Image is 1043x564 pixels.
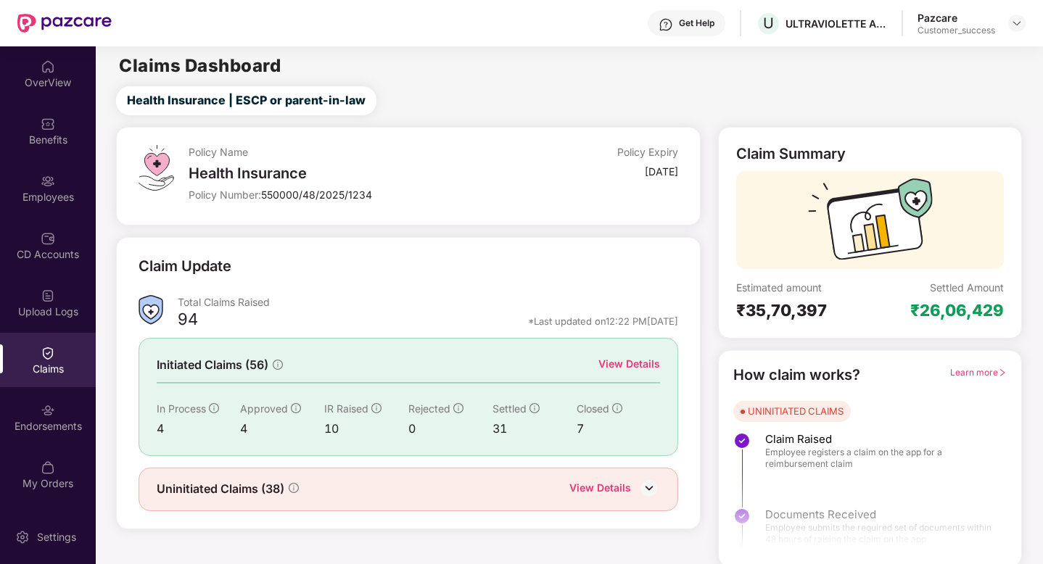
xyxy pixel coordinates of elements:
[950,367,1007,378] span: Learn more
[289,483,299,493] span: info-circle
[786,17,887,30] div: ULTRAVIOLETTE AUTOMOTIVE PRIVATE LIMITED
[638,477,660,499] img: DownIcon
[33,530,81,544] div: Settings
[736,281,870,294] div: Estimated amount
[918,11,995,25] div: Pazcare
[453,403,463,413] span: info-circle
[273,360,283,370] span: info-circle
[763,14,774,32] span: U
[998,368,1007,377] span: right
[408,402,450,415] span: Rejected
[617,145,678,159] div: Policy Expiry
[408,420,492,438] div: 0
[261,188,372,201] span: 550000/48/2025/1234
[291,403,301,413] span: info-circle
[157,480,284,498] span: Uninitiated Claims (38)
[645,165,678,178] div: [DATE]
[41,231,55,246] img: svg+xml;base64,PHN2ZyBpZD0iQ0RfQWNjb3VudHMiIGRhdGEtbmFtZT0iQ0QgQWNjb3VudHMiIHhtbG5zPSJodHRwOi8vd3...
[324,420,408,438] div: 10
[41,403,55,418] img: svg+xml;base64,PHN2ZyBpZD0iRW5kb3JzZW1lbnRzIiB4bWxucz0iaHR0cDovL3d3dy53My5vcmcvMjAwMC9zdmciIHdpZH...
[240,402,288,415] span: Approved
[492,402,527,415] span: Settled
[189,145,515,159] div: Policy Name
[324,402,368,415] span: IR Raised
[492,420,577,438] div: 31
[598,356,660,372] div: View Details
[569,480,631,499] div: View Details
[41,117,55,131] img: svg+xml;base64,PHN2ZyBpZD0iQmVuZWZpdHMiIHhtbG5zPSJodHRwOi8vd3d3LnczLm9yZy8yMDAwL3N2ZyIgd2lkdGg9Ij...
[41,174,55,188] img: svg+xml;base64,PHN2ZyBpZD0iRW1wbG95ZWVzIiB4bWxucz0iaHR0cDovL3d3dy53My5vcmcvMjAwMC9zdmciIHdpZHRoPS...
[736,145,846,162] div: Claim Summary
[139,145,174,191] img: svg+xml;base64,PHN2ZyB4bWxucz0iaHR0cDovL3d3dy53My5vcmcvMjAwMC9zdmciIHdpZHRoPSI0OS4zMiIgaGVpZ2h0PS...
[157,420,241,438] div: 4
[41,460,55,475] img: svg+xml;base64,PHN2ZyBpZD0iTXlfT3JkZXJzIiBkYXRhLW5hbWU9Ik15IE9yZGVycyIgeG1sbnM9Imh0dHA6Ly93d3cudz...
[736,300,870,320] div: ₹35,70,397
[41,289,55,303] img: svg+xml;base64,PHN2ZyBpZD0iVXBsb2FkX0xvZ3MiIGRhdGEtbmFtZT0iVXBsb2FkIExvZ3MiIHhtbG5zPSJodHRwOi8vd3...
[189,165,515,182] div: Health Insurance
[157,402,206,415] span: In Process
[189,188,515,202] div: Policy Number:
[577,420,661,438] div: 7
[1011,17,1023,29] img: svg+xml;base64,PHN2ZyBpZD0iRHJvcGRvd24tMzJ4MzIiIHhtbG5zPSJodHRwOi8vd3d3LnczLm9yZy8yMDAwL3N2ZyIgd2...
[116,86,376,115] button: Health Insurance | ESCP or parent-in-law
[119,57,281,75] h2: Claims Dashboard
[918,25,995,36] div: Customer_success
[808,178,933,269] img: svg+xml;base64,PHN2ZyB3aWR0aD0iMTcyIiBoZWlnaHQ9IjExMyIgdmlld0JveD0iMCAwIDE3MiAxMTMiIGZpbGw9Im5vbm...
[41,59,55,74] img: svg+xml;base64,PHN2ZyBpZD0iSG9tZSIgeG1sbnM9Imh0dHA6Ly93d3cudzMub3JnLzIwMDAvc3ZnIiB3aWR0aD0iMjAiIG...
[577,402,609,415] span: Closed
[209,403,219,413] span: info-circle
[748,404,844,418] div: UNINITIATED CLAIMS
[930,281,1004,294] div: Settled Amount
[178,309,198,333] div: 94
[765,447,992,470] span: Employee registers a claim on the app for a reimbursement claim
[371,403,382,413] span: info-circle
[659,17,673,32] img: svg+xml;base64,PHN2ZyBpZD0iSGVscC0zMngzMiIgeG1sbnM9Imh0dHA6Ly93d3cudzMub3JnLzIwMDAvc3ZnIiB3aWR0aD...
[679,17,714,29] div: Get Help
[733,364,860,386] div: How claim works?
[139,295,163,325] img: ClaimsSummaryIcon
[528,315,678,328] div: *Last updated on 12:22 PM[DATE]
[529,403,540,413] span: info-circle
[127,91,366,109] span: Health Insurance | ESCP or parent-in-law
[17,14,112,33] img: New Pazcare Logo
[733,432,751,449] img: svg+xml;base64,PHN2ZyBpZD0iU3RlcC1Eb25lLTMyeDMyIiB4bWxucz0iaHR0cDovL3d3dy53My5vcmcvMjAwMC9zdmciIH...
[240,420,324,438] div: 4
[41,346,55,360] img: svg+xml;base64,PHN2ZyBpZD0iQ2xhaW0iIHhtbG5zPSJodHRwOi8vd3d3LnczLm9yZy8yMDAwL3N2ZyIgd2lkdGg9IjIwIi...
[612,403,622,413] span: info-circle
[139,255,231,278] div: Claim Update
[157,356,268,374] span: Initiated Claims (56)
[15,530,30,544] img: svg+xml;base64,PHN2ZyBpZD0iU2V0dGluZy0yMHgyMCIgeG1sbnM9Imh0dHA6Ly93d3cudzMub3JnLzIwMDAvc3ZnIiB3aW...
[765,432,992,447] span: Claim Raised
[910,300,1004,320] div: ₹26,06,429
[178,295,679,309] div: Total Claims Raised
